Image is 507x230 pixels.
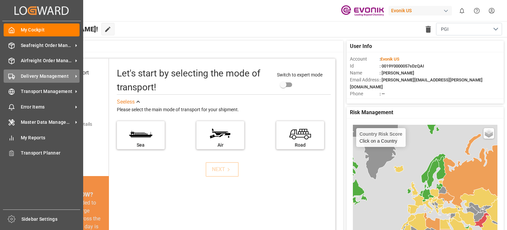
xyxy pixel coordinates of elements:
[350,63,380,69] span: Id
[277,72,322,77] span: Switch to expert mode
[117,67,271,94] div: Let's start by selecting the mode of transport!
[200,142,241,149] div: Air
[117,106,331,114] div: Please select the main mode of transport for your shipment.
[27,23,98,35] span: Hello [PERSON_NAME]!
[120,142,161,149] div: Sea
[350,42,372,50] span: User Info
[206,162,239,177] button: NEXT
[21,88,73,95] span: Transport Management
[380,70,414,75] span: : [PERSON_NAME]
[469,3,484,18] button: Help Center
[380,98,416,103] span: : Freight Forwarder
[359,131,402,144] div: Click on a Country
[4,131,80,144] a: My Reports
[280,142,321,149] div: Road
[350,69,380,76] span: Name
[484,128,494,139] a: Layers
[117,98,135,106] div: See less
[341,5,384,17] img: Evonik-brand-mark-Deep-Purple-RGB.jpeg_1700498283.jpeg
[21,104,73,111] span: Error Items
[350,97,380,104] span: Account Type
[4,147,80,160] a: Transport Planner
[21,26,80,33] span: My Cockpit
[380,57,399,62] span: :
[51,121,92,128] div: Add shipping details
[4,23,80,36] a: My Cockpit
[350,109,393,116] span: Risk Management
[381,57,399,62] span: Evonik US
[21,216,81,223] span: Sidebar Settings
[21,73,73,80] span: Delivery Management
[350,77,483,89] span: : [PERSON_NAME][EMAIL_ADDRESS][PERSON_NAME][DOMAIN_NAME]
[350,56,380,63] span: Account
[441,26,449,33] span: PGI
[350,90,380,97] span: Phone
[21,42,73,49] span: Seafreight Order Management
[21,119,73,126] span: Master Data Management
[212,165,232,173] div: NEXT
[436,23,502,35] button: open menu
[350,76,380,83] span: Email Address
[389,6,452,16] div: Evonik US
[21,134,80,141] span: My Reports
[380,64,424,69] span: : 0019Y0000057sDzQAI
[21,57,73,64] span: Airfreight Order Management
[380,91,385,96] span: : —
[455,3,469,18] button: show 0 new notifications
[389,4,455,17] button: Evonik US
[359,131,402,137] h4: Country Risk Score
[21,150,80,157] span: Transport Planner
